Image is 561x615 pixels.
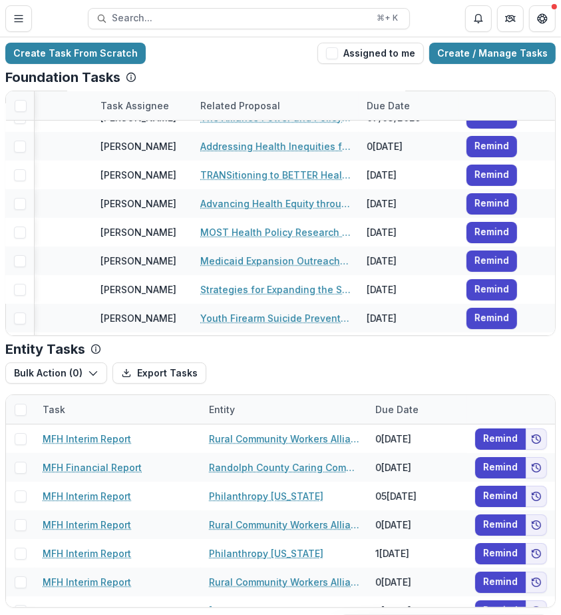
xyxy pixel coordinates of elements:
[359,91,459,120] div: Due Date
[367,539,467,568] div: 1[DATE]
[359,275,459,304] div: [DATE]
[317,43,424,64] button: Assigned to me
[359,304,459,332] div: [DATE]
[201,395,367,424] div: Entity
[100,311,176,325] div: [PERSON_NAME]
[529,5,556,32] button: Get Help
[367,395,467,424] div: Due Date
[359,161,459,189] div: [DATE]
[359,189,459,218] div: [DATE]
[100,225,176,239] div: [PERSON_NAME]
[5,362,107,384] button: Bulk Action (0)
[375,11,401,25] div: ⌘ + K
[5,69,120,85] p: Foundation Tasks
[35,395,201,424] div: Task
[112,362,206,384] button: Export Tasks
[359,99,418,113] div: Due Date
[192,91,359,120] div: Related Proposal
[467,222,517,243] button: Remind
[43,489,131,503] a: MFH Interim Report
[43,518,131,532] a: MFH Interim Report
[359,247,459,275] div: [DATE]
[93,91,192,120] div: Task Assignee
[526,543,547,564] button: Add to friends
[5,5,32,32] button: Toggle Menu
[200,197,351,211] a: Advancing Health Equity through Government Systems Change
[200,283,351,297] a: Strategies for Expanding the SLPS Healthy Schools Movement
[35,402,73,416] div: Task
[475,543,526,564] button: Remind
[200,139,351,153] a: Addressing Health Inequities for Patients with [MEDICAL_DATA] by Providing Comprehensive Services
[467,136,517,157] button: Remind
[209,489,323,503] a: Philanthropy [US_STATE]
[100,168,176,182] div: [PERSON_NAME]
[209,546,323,560] a: Philanthropy [US_STATE]
[526,572,547,593] button: Add to friends
[526,457,547,478] button: Add to friends
[367,424,467,453] div: 0[DATE]
[209,575,359,589] a: Rural Community Workers Alliance
[429,43,556,64] a: Create / Manage Tasks
[475,514,526,536] button: Remind
[367,510,467,539] div: 0[DATE]
[5,341,85,357] p: Entity Tasks
[467,165,517,186] button: Remind
[367,568,467,596] div: 0[DATE]
[367,402,427,416] div: Due Date
[367,482,467,510] div: 05[DATE]
[100,254,176,268] div: [PERSON_NAME]
[209,432,359,446] a: Rural Community Workers Alliance
[200,254,351,268] a: Medicaid Expansion Outreach, Enrollment and Renewal
[100,283,176,297] div: [PERSON_NAME]
[526,486,547,507] button: Add to friends
[367,453,467,482] div: 0[DATE]
[465,5,492,32] button: Notifications
[201,402,243,416] div: Entity
[359,132,459,161] div: 0[DATE]
[200,168,351,182] a: TRANSitioning to BETTER Health
[359,218,459,247] div: [DATE]
[88,8,410,29] button: Search...
[200,311,351,325] a: Youth Firearm Suicide Prevention
[209,518,359,532] a: Rural Community Workers Alliance
[43,460,142,474] a: MFH Financial Report
[467,279,517,301] button: Remind
[475,486,526,507] button: Remind
[43,432,131,446] a: MFH Interim Report
[497,5,524,32] button: Partners
[43,575,131,589] a: MFH Interim Report
[100,139,176,153] div: [PERSON_NAME]
[359,332,459,361] div: [DATE]
[467,308,517,329] button: Remind
[112,13,369,24] span: Search...
[467,251,517,272] button: Remind
[526,514,547,536] button: Add to friends
[200,225,351,239] a: MOST Health Policy Research Initiative
[209,460,359,474] a: Randolph County Caring Community Inc
[475,572,526,593] button: Remind
[475,428,526,450] button: Remind
[43,546,131,560] a: MFH Interim Report
[93,99,177,113] div: Task Assignee
[5,43,146,64] a: Create Task From Scratch
[100,197,176,211] div: [PERSON_NAME]
[526,428,547,450] button: Add to friends
[475,457,526,478] button: Remind
[467,193,517,215] button: Remind
[192,99,288,113] div: Related Proposal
